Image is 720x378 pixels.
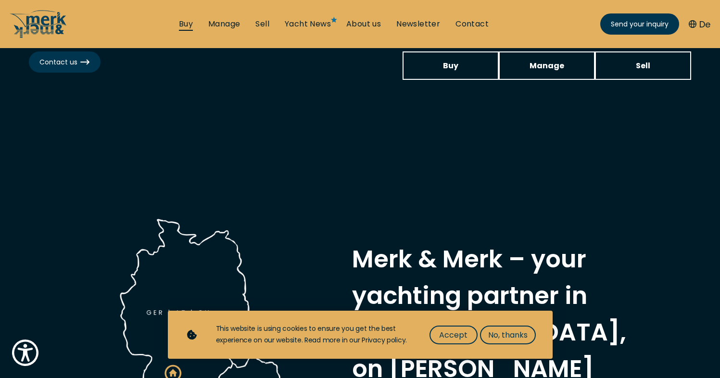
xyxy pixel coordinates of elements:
[255,19,269,29] a: Sell
[179,19,193,29] a: Buy
[689,18,710,31] button: De
[403,51,499,80] a: Buy
[455,19,489,29] a: Contact
[208,19,240,29] a: Manage
[396,19,440,29] a: Newsletter
[488,329,528,341] span: No, thanks
[429,326,478,344] button: Accept
[29,51,101,73] a: Contact us
[611,19,669,29] span: Send your inquiry
[595,51,691,80] a: Sell
[600,13,679,35] a: Send your inquiry
[480,326,536,344] button: No, thanks
[362,335,405,345] a: Privacy policy
[39,57,90,67] span: Contact us
[285,19,331,29] a: Yacht News
[530,60,564,72] span: Manage
[443,60,458,72] span: Buy
[346,19,381,29] a: About us
[499,51,595,80] a: Manage
[10,337,41,368] button: Show Accessibility Preferences
[636,60,650,72] span: Sell
[439,329,467,341] span: Accept
[216,323,410,346] div: This website is using cookies to ensure you get the best experience on our website. Read more in ...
